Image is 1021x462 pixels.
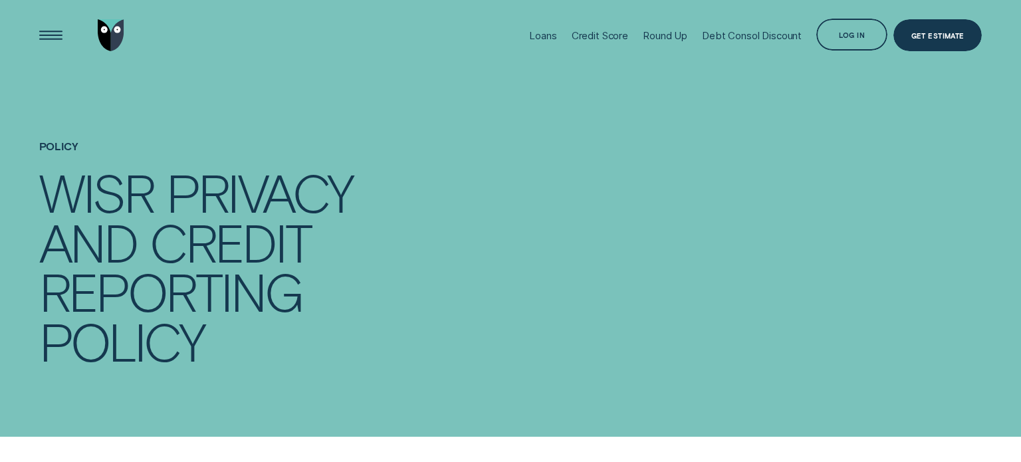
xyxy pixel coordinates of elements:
div: Loans [529,29,556,42]
div: Credit Score [572,29,628,42]
button: Open Menu [35,19,66,51]
div: Debt Consol Discount [702,29,802,42]
div: Round Up [643,29,687,42]
h1: Wisr Privacy and Credit Reporting Policy [39,167,491,365]
div: and [39,217,138,266]
div: Reporting [39,266,302,315]
h4: Policy [39,140,982,168]
div: Policy [39,316,204,365]
img: Wisr [98,19,124,51]
button: Log in [816,19,887,51]
a: Get Estimate [893,19,982,51]
div: Privacy [166,167,353,216]
div: Credit [150,217,310,266]
div: Wisr [39,167,154,216]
